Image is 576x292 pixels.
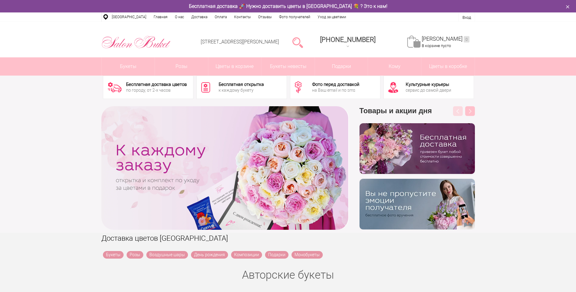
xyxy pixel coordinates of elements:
[315,57,368,76] a: Подарки
[101,233,475,244] h1: Доставка цветов [GEOGRAPHIC_DATA]
[261,57,315,76] a: Букеты невесты
[231,251,262,259] a: Композиции
[312,88,359,92] div: на Ваш email и по sms
[406,82,451,87] div: Культурные курьеры
[188,12,211,22] a: Доставка
[422,43,451,48] span: В корзине пусто
[219,82,264,87] div: Бесплатная открытка
[316,34,379,51] a: [PHONE_NUMBER]
[275,12,314,22] a: Фото получателей
[230,12,254,22] a: Контакты
[464,36,469,42] ins: 0
[108,12,150,22] a: [GEOGRAPHIC_DATA]
[265,251,288,259] a: Подарки
[208,57,261,76] a: Цветы в корзине
[254,12,275,22] a: Отзывы
[126,88,187,92] div: по городу, от 2-х часов
[320,36,376,43] span: [PHONE_NUMBER]
[191,251,228,259] a: День рождения
[421,57,475,76] a: Цветы в коробке
[155,57,208,76] a: Розы
[406,88,451,92] div: сервис до самой двери
[219,88,264,92] div: к каждому букету
[368,57,421,76] span: Кому
[211,12,230,22] a: Оплата
[462,15,471,20] a: Вход
[360,179,475,229] img: v9wy31nijnvkfycrkduev4dhgt9psb7e.png.webp
[146,251,188,259] a: Воздушные шары
[360,106,475,123] h3: Товары и акции дня
[422,36,469,42] a: [PERSON_NAME]
[465,106,475,116] button: Next
[312,82,359,87] div: Фото перед доставкой
[171,12,188,22] a: О нас
[150,12,171,22] a: Главная
[291,251,323,259] a: Монобукеты
[360,123,475,174] img: hpaj04joss48rwypv6hbykmvk1dj7zyr.png.webp
[103,251,124,259] a: Букеты
[201,39,279,45] a: [STREET_ADDRESS][PERSON_NAME]
[242,269,334,281] a: Авторские букеты
[127,251,143,259] a: Розы
[101,34,171,50] img: Цветы Нижний Новгород
[314,12,350,22] a: Уход за цветами
[126,82,187,87] div: Бесплатная доставка цветов
[97,3,479,9] div: Бесплатная доставка 🚀 Нужно доставить цветы в [GEOGRAPHIC_DATA] 💐 ? Это к нам!
[102,57,155,76] a: Букеты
